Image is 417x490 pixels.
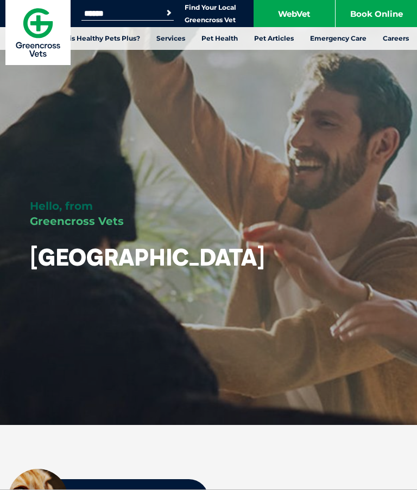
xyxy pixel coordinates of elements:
span: Hello, from [30,199,93,212]
a: What is Healthy Pets Plus? [41,27,148,50]
a: Emergency Care [302,27,375,50]
a: Pet Articles [246,27,302,50]
a: Pet Health [193,27,246,50]
a: Services [148,27,193,50]
a: Careers [375,27,417,50]
button: Search [163,8,174,18]
a: Find Your Local Greencross Vet [185,3,236,24]
h1: [GEOGRAPHIC_DATA] [30,245,265,270]
span: Greencross Vets [30,215,124,228]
